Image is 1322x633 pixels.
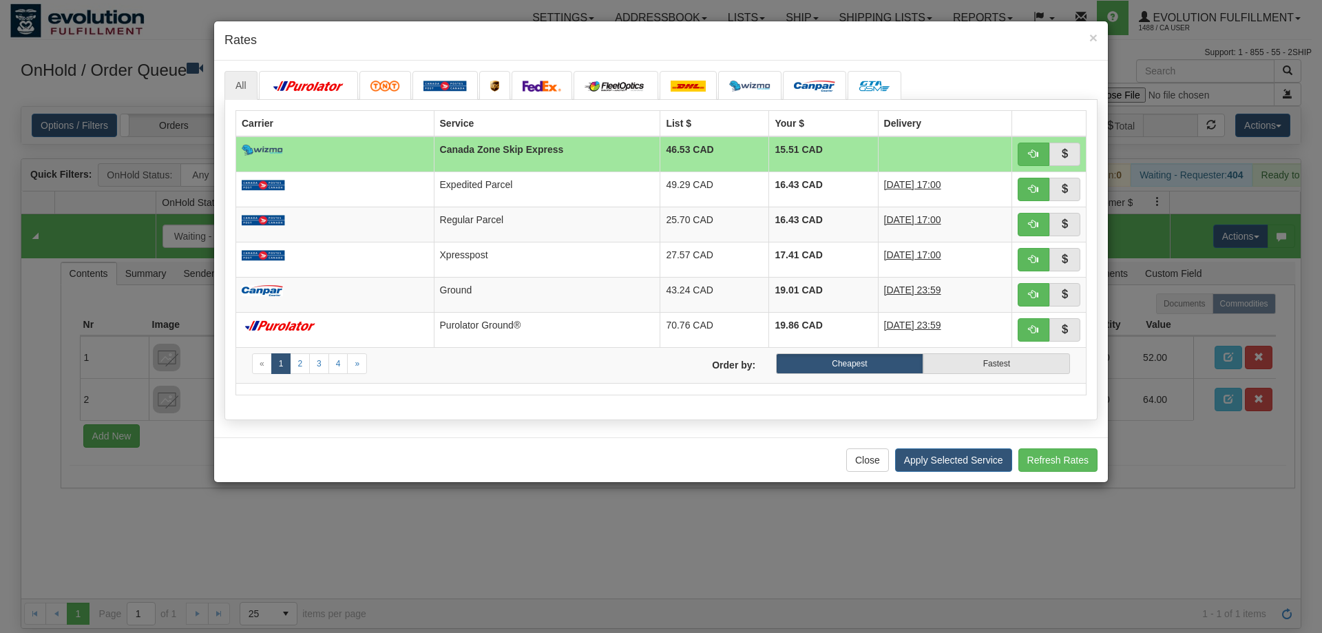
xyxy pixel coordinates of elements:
span: [DATE] 17:00 [884,249,941,260]
td: 2 Days [878,277,1011,312]
td: 25.70 CAD [660,207,769,242]
td: 2 Days [878,312,1011,347]
td: 27.57 CAD [660,242,769,277]
td: Ground [434,277,660,312]
button: Apply Selected Service [895,448,1012,472]
td: 49.29 CAD [660,172,769,207]
td: Regular Parcel [434,207,660,242]
th: Delivery [878,110,1011,136]
td: 15.51 CAD [769,136,878,172]
img: dhl.png [671,81,706,92]
img: Canada_post.png [242,215,285,226]
img: wizmo.png [242,145,283,156]
label: Fastest [923,353,1070,374]
td: 2 Days [878,242,1011,277]
img: Canada_post.png [242,180,285,191]
span: [DATE] 23:59 [884,284,941,295]
td: 16.43 CAD [769,207,878,242]
td: 46.53 CAD [660,136,769,172]
td: 3 Days [878,207,1011,242]
td: 3 Days [878,172,1011,207]
th: Service [434,110,660,136]
button: Close [846,448,889,472]
a: 1 [271,353,291,374]
a: 3 [309,353,329,374]
label: Order by: [661,353,766,372]
th: List $ [660,110,769,136]
span: [DATE] 17:00 [884,214,941,225]
td: Canada Zone Skip Express [434,136,660,172]
img: CarrierLogo_10191.png [859,81,890,92]
img: ups.png [490,81,500,92]
img: Canada_post.png [423,81,467,92]
span: « [260,359,264,369]
img: Canada_post.png [242,250,285,261]
span: × [1089,30,1098,45]
a: All [224,71,258,100]
th: Your $ [769,110,878,136]
img: purolator.png [242,320,319,331]
td: Purolator Ground® [434,312,660,347]
img: tnt.png [370,81,400,92]
span: [DATE] 17:00 [884,179,941,190]
span: [DATE] 23:59 [884,320,941,331]
td: 19.01 CAD [769,277,878,312]
td: Expedited Parcel [434,172,660,207]
img: campar.png [242,285,283,296]
td: 16.43 CAD [769,172,878,207]
a: Next [347,353,367,374]
td: 70.76 CAD [660,312,769,347]
h4: Rates [224,32,1098,50]
a: 4 [328,353,348,374]
th: Carrier [236,110,434,136]
span: » [355,359,359,369]
img: purolator.png [270,81,347,92]
img: FedEx.png [523,81,561,92]
td: 17.41 CAD [769,242,878,277]
img: wizmo.png [729,81,770,92]
button: Refresh Rates [1018,448,1098,472]
a: 2 [290,353,310,374]
img: campar.png [794,81,835,92]
button: Close [1089,30,1098,45]
td: Xpresspost [434,242,660,277]
label: Cheapest [776,353,923,374]
img: CarrierLogo_10182.png [585,81,647,92]
td: 19.86 CAD [769,312,878,347]
td: 43.24 CAD [660,277,769,312]
a: Previous [252,353,272,374]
